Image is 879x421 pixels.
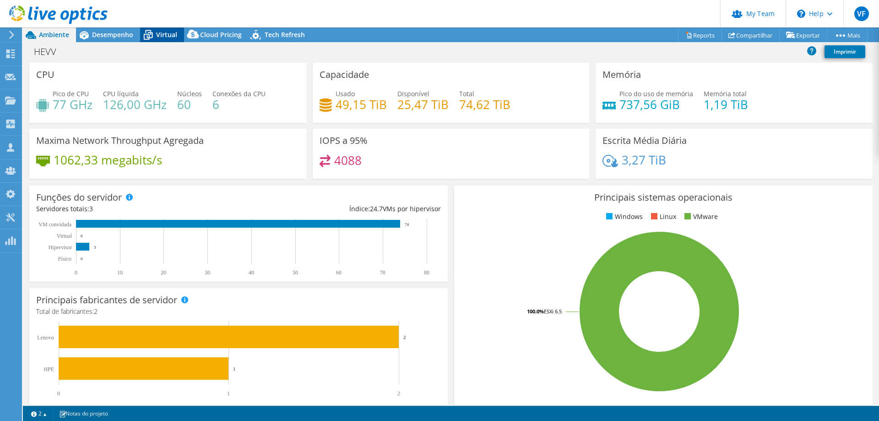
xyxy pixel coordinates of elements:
[53,99,92,109] h4: 77 GHz
[622,155,666,165] h4: 3,27 TiB
[854,6,869,21] span: VF
[103,99,167,109] h4: 126,00 GHz
[212,89,266,98] span: Conexões da CPU
[75,269,77,276] text: 0
[380,269,385,276] text: 70
[94,307,98,316] span: 2
[265,30,305,39] span: Tech Refresh
[336,99,387,109] h4: 49,15 TiB
[239,204,441,214] div: Índice: VMs por hipervisor
[459,99,510,109] h4: 74,62 TiB
[30,47,71,57] h1: HEVV
[370,204,383,213] span: 24.7
[161,269,166,276] text: 20
[704,99,748,109] h4: 1,19 TiB
[320,70,369,80] h3: Capacidade
[81,257,83,261] text: 0
[117,269,123,276] text: 10
[334,155,362,165] h4: 4088
[92,30,133,39] span: Desempenho
[527,308,544,315] tspan: 100.0%
[397,99,449,109] h4: 25,47 TiB
[53,89,89,98] span: Pico de CPU
[405,222,409,227] text: 74
[397,390,400,397] text: 2
[25,408,53,419] a: 2
[461,192,866,202] h3: Principais sistemas operacionais
[205,269,210,276] text: 30
[49,244,72,251] text: Hipervisor
[36,295,177,305] h3: Principais fabricantes de servidor
[827,28,868,42] a: Mais
[103,89,139,98] span: CPU líquida
[293,269,298,276] text: 50
[36,136,204,146] h3: Maxima Network Throughput Agregada
[89,204,93,213] span: 3
[156,30,177,39] span: Virtual
[177,89,202,98] span: Núcleos
[336,269,342,276] text: 60
[39,30,69,39] span: Ambiente
[200,30,242,39] span: Cloud Pricing
[619,89,693,98] span: Pico do uso de memória
[233,366,236,372] text: 1
[57,390,60,397] text: 0
[424,269,429,276] text: 80
[36,70,54,80] h3: CPU
[336,89,355,98] span: Usado
[54,155,162,165] h4: 1062,33 megabits/s
[459,89,474,98] span: Total
[36,192,122,202] h3: Funções do servidor
[779,28,827,42] a: Exportar
[81,234,83,238] text: 0
[619,99,693,109] h4: 737,56 GiB
[36,204,239,214] div: Servidores totais:
[544,308,562,315] tspan: ESXi 6.5
[649,212,676,222] li: Linux
[227,390,230,397] text: 1
[37,334,54,341] text: Lenovo
[212,99,266,109] h4: 6
[602,70,641,80] h3: Memória
[604,212,643,222] li: Windows
[53,408,114,419] a: Notas do projeto
[678,28,722,42] a: Reports
[94,245,96,250] text: 3
[43,366,54,372] text: HPE
[682,212,718,222] li: VMware
[57,233,72,239] text: Virtual
[403,334,406,340] text: 2
[797,10,805,18] svg: \n
[38,221,71,228] text: VM convidada
[825,45,865,58] a: Imprimir
[722,28,780,42] a: Compartilhar
[704,89,747,98] span: Memória total
[249,269,254,276] text: 40
[397,89,429,98] span: Disponível
[36,306,441,317] h4: Total de fabricantes:
[58,256,71,262] tspan: Físico
[177,99,202,109] h4: 60
[320,136,368,146] h3: IOPS a 95%
[602,136,687,146] h3: Escrita Média Diária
